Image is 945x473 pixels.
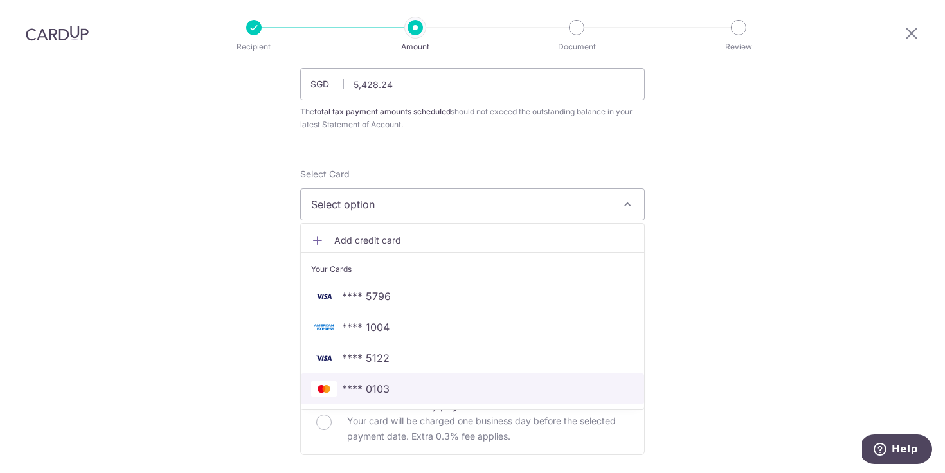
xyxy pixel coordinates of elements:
[310,78,344,91] span: SGD
[691,40,786,53] p: Review
[206,40,301,53] p: Recipient
[300,105,645,131] div: The should not exceed the outstanding balance in your latest Statement of Account.
[311,197,611,212] span: Select option
[300,68,645,100] input: 0.00
[334,234,634,247] span: Add credit card
[311,381,337,397] img: MASTERCARD
[368,40,463,53] p: Amount
[862,434,932,467] iframe: Opens a widget where you can find more information
[529,40,624,53] p: Document
[314,107,451,116] b: total tax payment amounts scheduled
[311,319,337,335] img: AMEX
[300,223,645,410] ul: Select option
[300,168,350,179] span: translation missing: en.payables.payment_networks.credit_card.summary.labels.select_card
[301,229,644,252] a: Add credit card
[300,188,645,220] button: Select option
[311,350,337,366] img: VISA
[26,26,89,41] img: CardUp
[311,289,337,304] img: VISA
[311,263,352,276] span: Your Cards
[347,413,629,444] p: Your card will be charged one business day before the selected payment date. Extra 0.3% fee applies.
